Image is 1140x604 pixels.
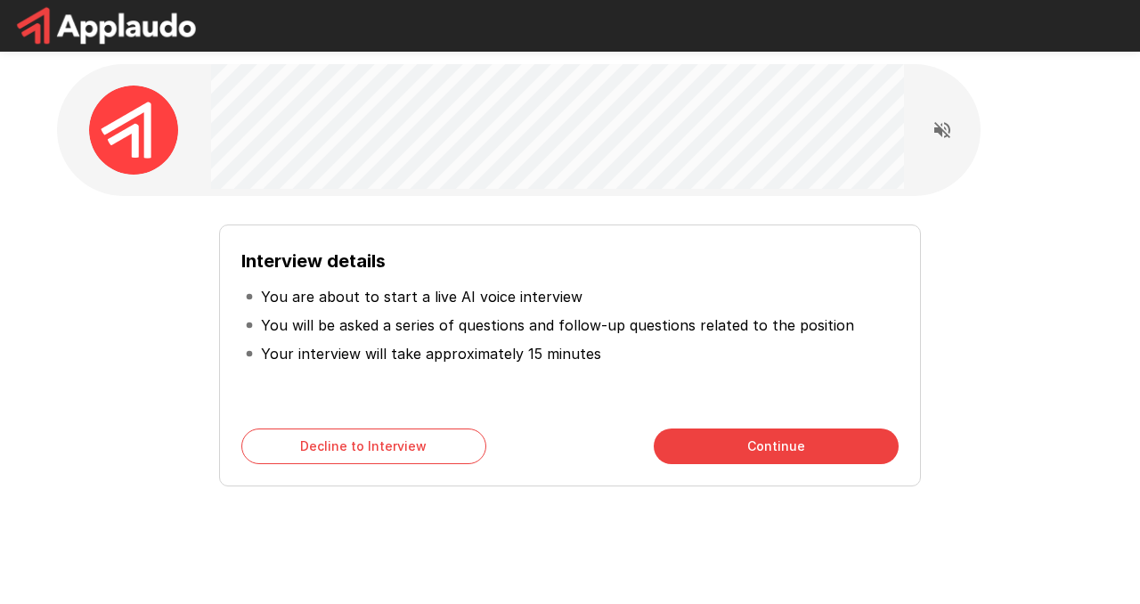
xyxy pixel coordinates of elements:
button: Read questions aloud [924,112,960,148]
button: Decline to Interview [241,429,486,464]
p: You will be asked a series of questions and follow-up questions related to the position [261,314,854,336]
button: Continue [654,429,899,464]
p: Your interview will take approximately 15 minutes [261,343,601,364]
img: applaudo_avatar.png [89,86,178,175]
p: You are about to start a live AI voice interview [261,286,582,307]
b: Interview details [241,250,386,272]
